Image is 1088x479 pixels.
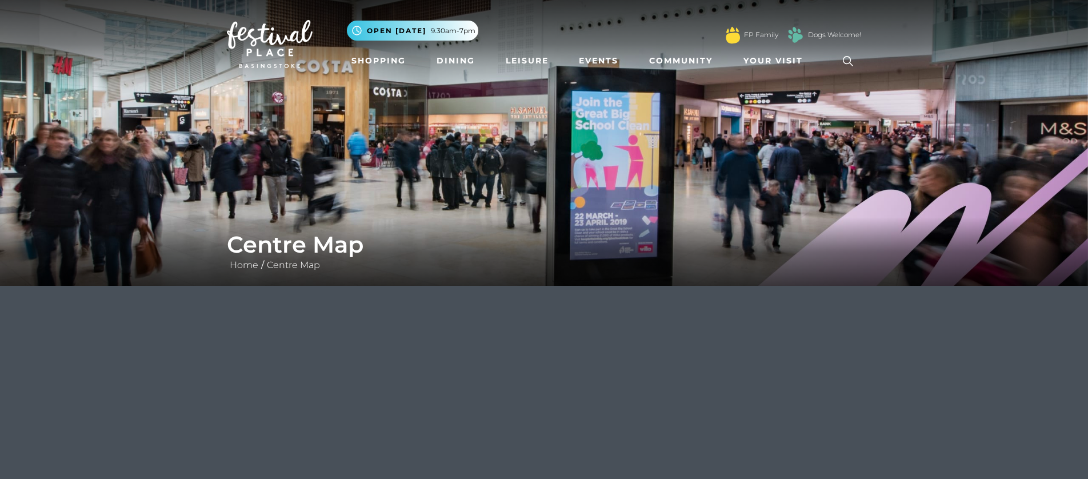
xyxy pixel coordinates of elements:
a: Centre Map [264,260,323,270]
a: Your Visit [739,50,813,71]
h1: Centre Map [227,231,861,258]
span: Your Visit [743,55,803,67]
a: Events [574,50,623,71]
button: Open [DATE] 9.30am-7pm [347,21,478,41]
span: Open [DATE] [367,26,426,36]
a: FP Family [744,30,778,40]
div: / [218,231,870,272]
img: Festival Place Logo [227,20,313,68]
a: Dining [432,50,479,71]
a: Leisure [501,50,553,71]
a: Shopping [347,50,410,71]
a: Community [645,50,717,71]
a: Home [227,260,261,270]
span: 9.30am-7pm [431,26,475,36]
a: Dogs Welcome! [808,30,861,40]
